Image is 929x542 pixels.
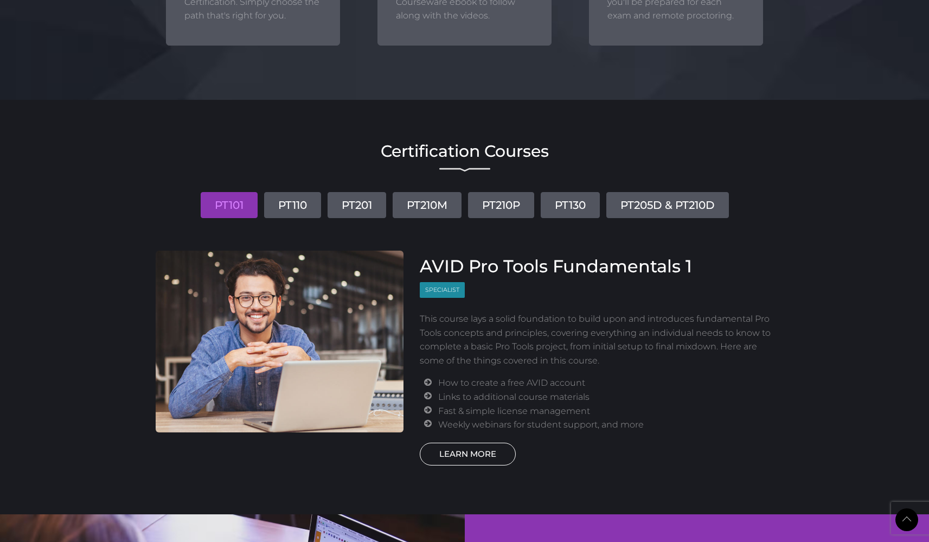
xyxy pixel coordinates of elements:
[420,312,774,367] p: This course lays a solid foundation to build upon and introduces fundamental Pro Tools concepts a...
[420,256,774,277] h3: AVID Pro Tools Fundamentals 1
[468,192,534,218] a: PT210P
[606,192,729,218] a: PT205D & PT210D
[438,390,773,404] li: Links to additional course materials
[420,443,516,466] a: LEARN MORE
[201,192,258,218] a: PT101
[393,192,462,218] a: PT210M
[420,282,465,298] span: Specialist
[541,192,600,218] a: PT130
[895,508,918,531] a: Back to Top
[439,168,490,172] img: decorative line
[438,404,773,418] li: Fast & simple license management
[328,192,386,218] a: PT201
[264,192,321,218] a: PT110
[438,418,773,432] li: Weekly webinars for student support, and more
[438,376,773,390] li: How to create a free AVID account
[156,251,404,432] img: AVID Pro Tools Fundamentals 1 Course
[156,143,774,160] h2: Certification Courses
